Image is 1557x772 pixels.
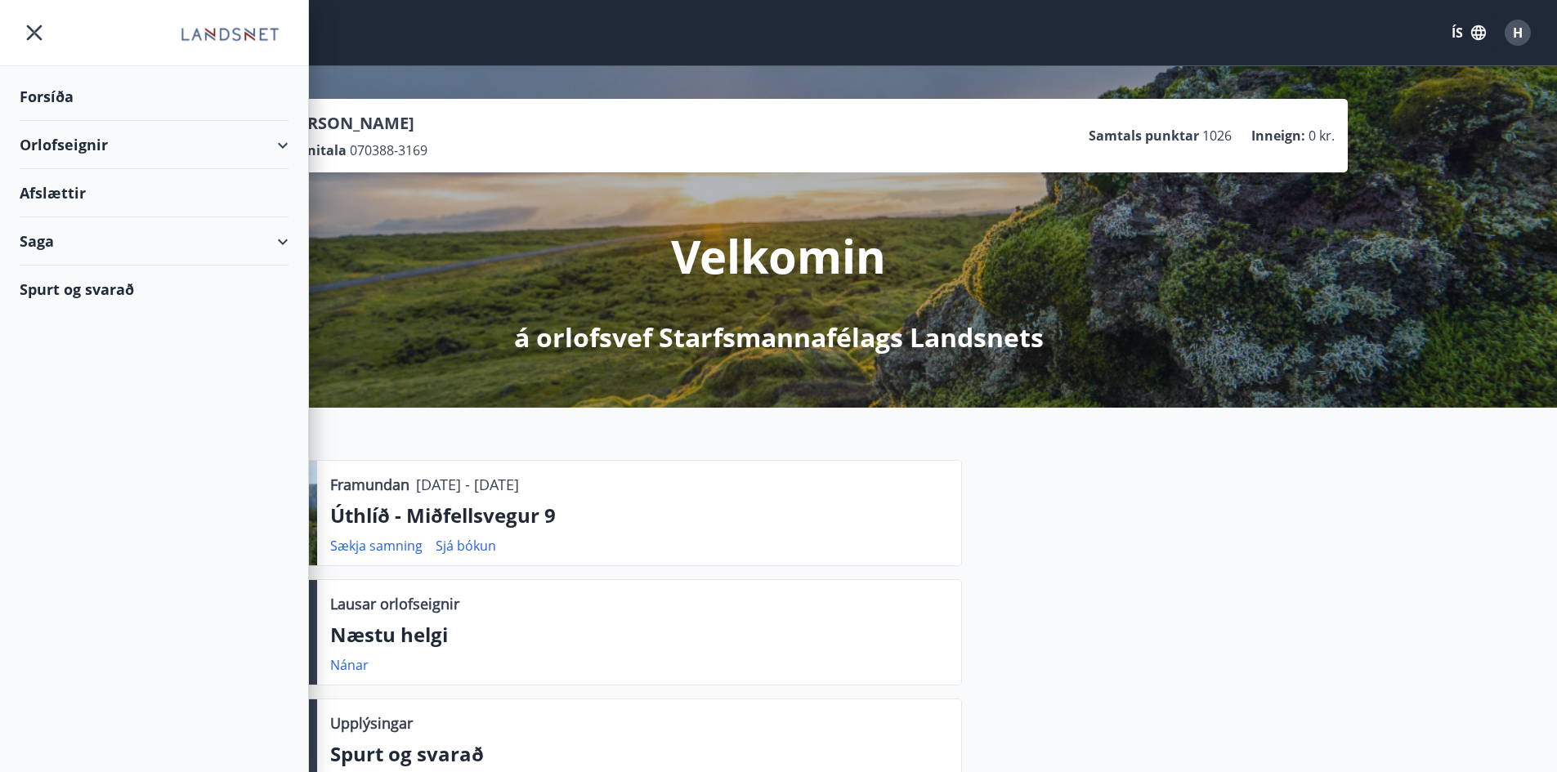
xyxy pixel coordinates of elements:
p: Úthlíð - Miðfellsvegur 9 [330,502,948,529]
p: Inneign : [1251,127,1305,145]
button: menu [20,18,49,47]
p: [DATE] - [DATE] [416,474,519,495]
button: H [1498,13,1537,52]
p: á orlofsvef Starfsmannafélags Landsnets [514,319,1044,355]
a: Sækja samning [330,537,423,555]
a: Sjá bókun [436,537,496,555]
p: Framundan [330,474,409,495]
p: Kennitala [282,141,347,159]
div: Spurt og svarað [20,266,289,313]
img: union_logo [172,18,289,51]
button: ÍS [1443,18,1495,47]
span: 1026 [1202,127,1232,145]
span: H [1513,24,1523,42]
span: 070388-3169 [350,141,427,159]
p: Lausar orlofseignir [330,593,459,614]
span: 0 kr. [1309,127,1335,145]
div: Afslættir [20,169,289,217]
div: Forsíða [20,73,289,121]
p: Spurt og svarað [330,740,948,768]
p: Velkomin [671,225,886,287]
p: Næstu helgi [330,621,948,649]
a: Nánar [330,656,369,674]
div: Orlofseignir [20,121,289,169]
div: Saga [20,217,289,266]
p: Upplýsingar [330,712,413,734]
p: Samtals punktar [1089,127,1199,145]
p: [PERSON_NAME] [282,112,427,135]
